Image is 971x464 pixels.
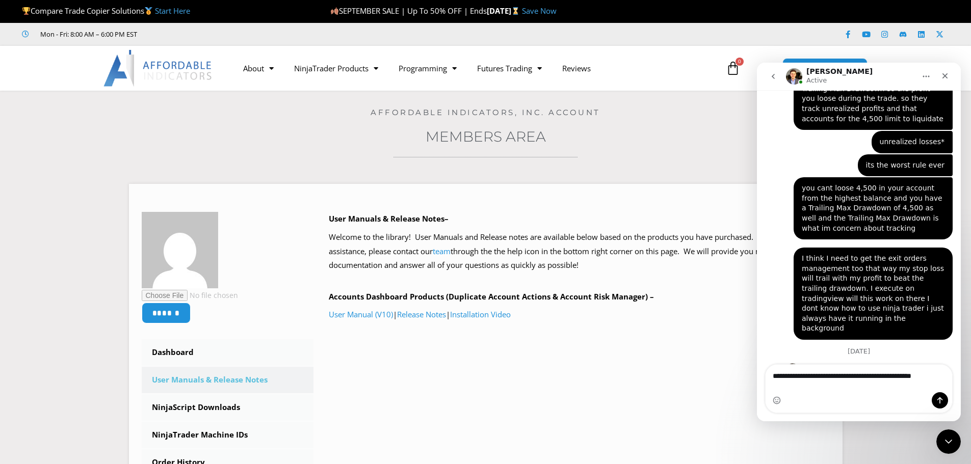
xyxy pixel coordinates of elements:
[37,115,196,177] div: you cant loose 4,500 in your account from the highest balance and you have a Trailing Max Drawdow...
[782,58,868,79] a: MEMBERS AREA
[329,230,830,273] p: Welcome to the library! User Manuals and Release notes are available below based on the products ...
[22,6,190,16] span: Compare Trade Copier Solutions
[371,107,600,117] a: Affordable Indicators, Inc. Account
[45,191,188,271] div: I think I need to get the exit orders management too that way my stop loss will trail with my pro...
[522,6,557,16] a: Save Now
[233,57,284,80] a: About
[142,422,314,448] a: NinjaTrader Machine IDs
[397,309,446,319] a: Release Notes
[45,121,188,171] div: you cant loose 4,500 in your account from the highest balance and you have a Trailing Max Drawdow...
[115,68,196,91] div: unrealized losses*
[388,57,467,80] a: Programming
[329,213,449,224] b: User Manuals & Release Notes–
[8,92,196,115] div: Vivian says…
[487,6,522,16] strong: [DATE]
[142,394,314,421] a: NinjaScript Downloads
[8,299,196,322] div: David says…
[145,7,152,15] img: 🥇
[329,308,830,322] p: | |
[8,115,196,185] div: Vivian says…
[16,334,24,342] button: Emoji picker
[331,7,338,15] img: 🍂
[329,291,654,302] b: Accounts Dashboard Products (Duplicate Account Actions & Account Risk Manager) –
[512,7,519,15] img: ⌛
[450,309,511,319] a: Installation Video
[426,128,546,145] a: Members Area
[8,68,196,92] div: Vivian says…
[175,330,191,346] button: Send a message…
[155,6,190,16] a: Start Here
[736,58,744,66] span: 0
[123,74,188,85] div: unrealized losses*
[284,57,388,80] a: NinjaTrader Products
[151,29,304,39] iframe: Customer reviews powered by Trustpilot
[936,429,961,454] iframe: Intercom live chat
[38,28,137,40] span: Mon - Fri: 8:00 AM – 6:00 PM EST
[31,301,41,311] img: Profile image for David
[45,2,188,62] div: Take profit trader doesn't update in real time so I have no idea. I'm looking for Trailing Max Dr...
[142,212,218,288] img: 929d569166cf1830a75b326264848cd7d4a207fa1233afa1746c2be3c958da89
[8,185,196,285] div: Vivian says…
[330,6,487,16] span: SEPTEMBER SALE | Up To 50% OFF | Ends
[101,92,196,114] div: its the worst rule ever
[467,57,552,80] a: Futures Trading
[757,63,961,421] iframe: Intercom live chat
[233,57,714,80] nav: Menu
[433,246,451,256] a: team
[142,367,314,393] a: User Manuals & Release Notes
[103,50,213,87] img: LogoAI | Affordable Indicators – NinjaTrader
[37,185,196,277] div: I think I need to get the exit orders management too that way my stop loss will trail with my pro...
[8,285,196,299] div: [DATE]
[711,53,755,83] a: 0
[22,7,30,15] img: 🏆
[109,98,188,108] div: its the worst rule ever
[142,339,314,366] a: Dashboard
[9,302,195,319] textarea: Message…
[552,57,601,80] a: Reviews
[329,309,393,319] a: User Manual (V10)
